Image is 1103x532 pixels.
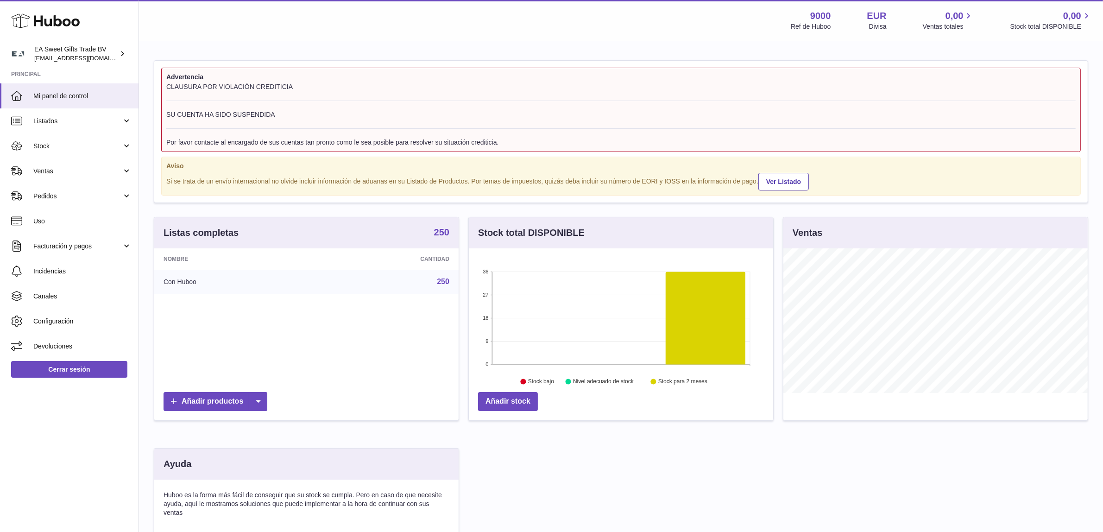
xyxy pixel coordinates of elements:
strong: 9000 [810,10,831,22]
div: Divisa [869,22,887,31]
div: Si se trata de un envío internacional no olvide incluir información de aduanas en su Listado de P... [166,171,1076,190]
a: 0,00 Ventas totales [923,10,974,31]
span: Pedidos [33,192,122,201]
a: 250 [437,278,449,285]
span: Configuración [33,317,132,326]
h3: Listas completas [164,227,239,239]
text: 9 [485,338,488,344]
h3: Ventas [793,227,822,239]
th: Nombre [154,248,312,270]
text: 27 [483,292,488,298]
span: Canales [33,292,132,301]
img: internalAdmin-9000@internal.huboo.com [11,47,25,61]
th: Cantidad [312,248,459,270]
span: Facturación y pagos [33,242,122,251]
text: 36 [483,269,488,274]
span: Stock [33,142,122,151]
text: Stock para 2 meses [658,379,707,385]
span: Uso [33,217,132,226]
span: [EMAIL_ADDRESS][DOMAIN_NAME] [34,54,136,62]
a: Ver Listado [758,173,809,190]
span: Ventas [33,167,122,176]
span: Devoluciones [33,342,132,351]
strong: Aviso [166,162,1076,171]
strong: EUR [867,10,887,22]
p: Huboo es la forma más fácil de conseguir que su stock se cumpla. Pero en caso de que necesite ayu... [164,491,449,517]
span: 0,00 [945,10,964,22]
text: Stock bajo [528,379,554,385]
a: Añadir stock [478,392,538,411]
span: Mi panel de control [33,92,132,101]
strong: Advertencia [166,73,1076,82]
div: Ref de Huboo [791,22,831,31]
a: Cerrar sesión [11,361,127,378]
h3: Stock total DISPONIBLE [478,227,585,239]
h3: Ayuda [164,458,191,470]
text: 18 [483,315,488,321]
a: 0,00 Stock total DISPONIBLE [1010,10,1092,31]
span: Listados [33,117,122,126]
a: 250 [434,228,449,239]
td: Con Huboo [154,270,312,294]
div: CLAUSURA POR VIOLACIÓN CREDITICIA SU CUENTA HA SIDO SUSPENDIDA Por favor contacte al encargado de... [166,82,1076,147]
text: 0 [485,361,488,367]
strong: 250 [434,228,449,237]
span: Stock total DISPONIBLE [1010,22,1092,31]
span: 0,00 [1063,10,1081,22]
span: Ventas totales [923,22,974,31]
div: EA Sweet Gifts Trade BV [34,45,118,63]
a: Añadir productos [164,392,267,411]
text: Nivel adecuado de stock [573,379,634,385]
span: Incidencias [33,267,132,276]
